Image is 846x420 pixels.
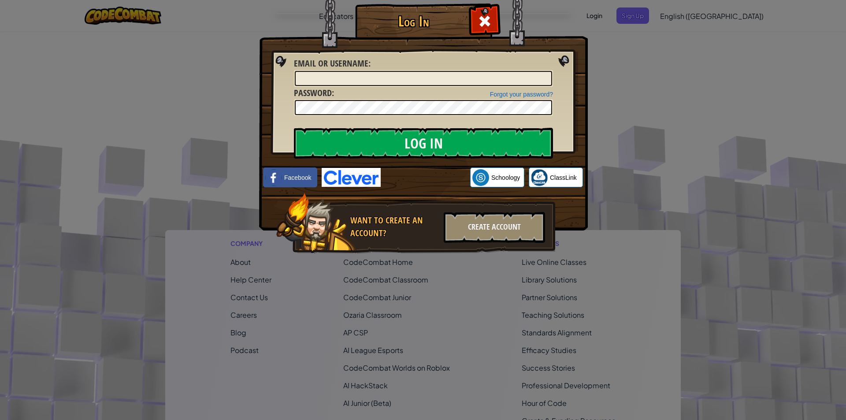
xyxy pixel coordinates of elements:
span: Schoology [491,173,520,182]
h1: Log In [357,14,470,29]
iframe: Sign in with Google Button [381,168,470,187]
div: Want to create an account? [350,214,438,239]
input: Log In [294,128,553,159]
span: Facebook [284,173,311,182]
label: : [294,57,371,70]
span: ClassLink [550,173,577,182]
label: : [294,87,334,100]
img: clever-logo-blue.png [322,168,381,187]
img: facebook_small.png [265,169,282,186]
div: Create Account [444,212,545,243]
img: schoology.png [472,169,489,186]
a: Forgot your password? [490,91,553,98]
span: Email or Username [294,57,368,69]
span: Password [294,87,332,99]
img: classlink-logo-small.png [531,169,548,186]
